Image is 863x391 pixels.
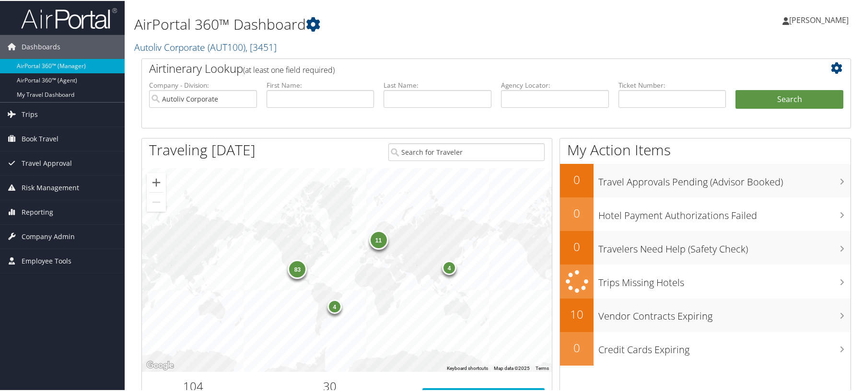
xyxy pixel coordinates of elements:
[134,13,617,34] h1: AirPortal 360™ Dashboard
[447,364,488,371] button: Keyboard shortcuts
[789,14,849,24] span: [PERSON_NAME]
[22,224,75,248] span: Company Admin
[536,365,549,370] a: Terms (opens in new tab)
[560,298,851,331] a: 10Vendor Contracts Expiring
[560,264,851,298] a: Trips Missing Hotels
[22,199,53,223] span: Reporting
[134,40,277,53] a: Autoliv Corporate
[560,204,594,220] h2: 0
[147,172,166,191] button: Zoom in
[245,40,277,53] span: , [ 3451 ]
[782,5,858,34] a: [PERSON_NAME]
[149,139,256,159] h1: Traveling [DATE]
[598,270,851,288] h3: Trips Missing Hotels
[560,339,594,355] h2: 0
[494,365,530,370] span: Map data ©2025
[22,175,79,199] span: Risk Management
[149,80,257,89] label: Company - Division:
[208,40,245,53] span: ( AUT100 )
[735,89,843,108] button: Search
[560,171,594,187] h2: 0
[598,337,851,356] h3: Credit Cards Expiring
[384,80,491,89] label: Last Name:
[560,238,594,254] h2: 0
[560,163,851,196] a: 0Travel Approvals Pending (Advisor Booked)
[618,80,726,89] label: Ticket Number:
[560,230,851,264] a: 0Travelers Need Help (Safety Check)
[560,305,594,322] h2: 10
[501,80,609,89] label: Agency Locator:
[144,358,176,371] img: Google
[149,59,784,76] h2: Airtinerary Lookup
[388,142,545,160] input: Search for Traveler
[560,139,851,159] h1: My Action Items
[598,170,851,188] h3: Travel Approvals Pending (Advisor Booked)
[22,126,58,150] span: Book Travel
[147,192,166,211] button: Zoom out
[243,64,335,74] span: (at least one field required)
[22,150,72,174] span: Travel Approval
[598,304,851,322] h3: Vendor Contracts Expiring
[369,229,388,248] div: 11
[560,196,851,230] a: 0Hotel Payment Authorizations Failed
[288,259,307,278] div: 83
[598,203,851,221] h3: Hotel Payment Authorizations Failed
[442,260,456,274] div: 4
[560,331,851,365] a: 0Credit Cards Expiring
[22,34,60,58] span: Dashboards
[144,358,176,371] a: Open this area in Google Maps (opens a new window)
[327,299,341,313] div: 4
[22,248,71,272] span: Employee Tools
[21,6,117,29] img: airportal-logo.png
[267,80,374,89] label: First Name:
[22,102,38,126] span: Trips
[598,237,851,255] h3: Travelers Need Help (Safety Check)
